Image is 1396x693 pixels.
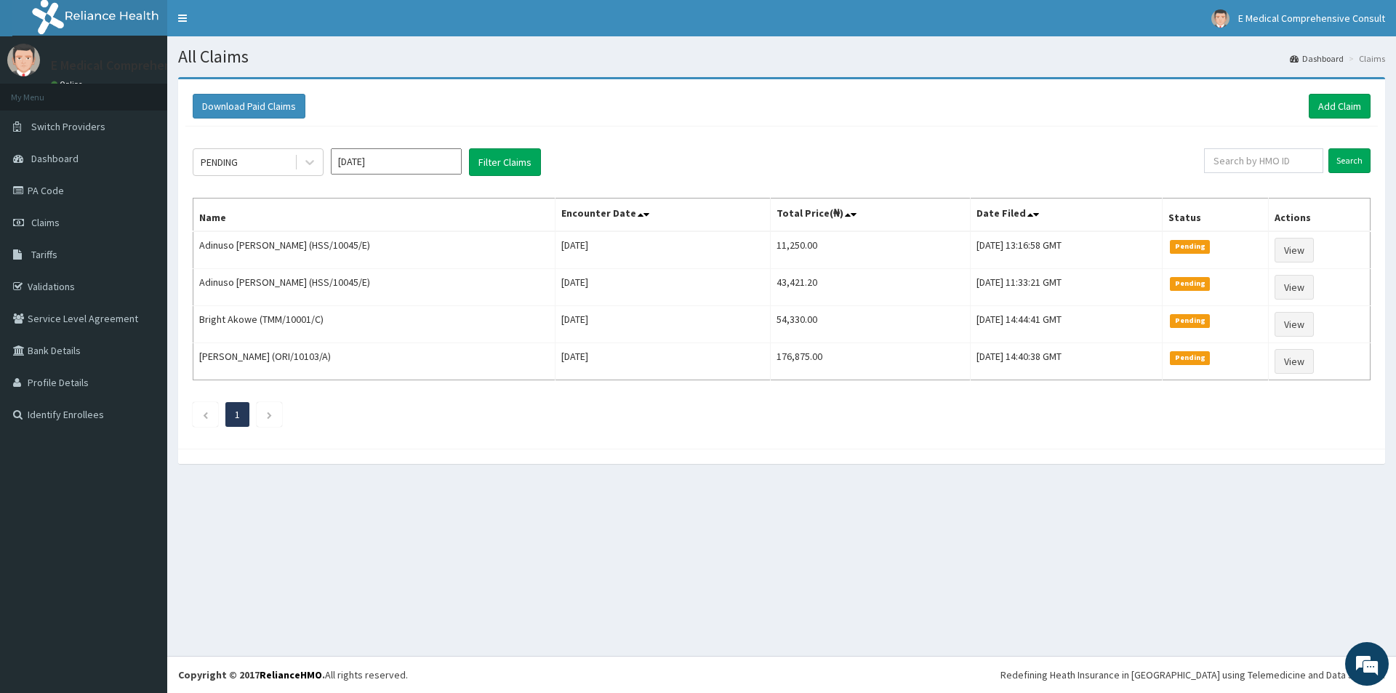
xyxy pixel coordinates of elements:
[31,152,79,165] span: Dashboard
[266,408,273,421] a: Next page
[331,148,462,175] input: Select Month and Year
[31,248,57,261] span: Tariffs
[193,306,555,343] td: Bright Akowe (TMM/10001/C)
[555,269,770,306] td: [DATE]
[771,269,971,306] td: 43,421.20
[51,59,241,72] p: E Medical Comprehensive Consult
[1170,351,1210,364] span: Pending
[1170,240,1210,253] span: Pending
[178,47,1385,66] h1: All Claims
[202,408,209,421] a: Previous page
[970,306,1163,343] td: [DATE] 14:44:41 GMT
[201,155,238,169] div: PENDING
[1211,9,1229,28] img: User Image
[1275,238,1314,263] a: View
[771,231,971,269] td: 11,250.00
[555,231,770,269] td: [DATE]
[1328,148,1371,173] input: Search
[1268,199,1370,232] th: Actions
[469,148,541,176] button: Filter Claims
[1238,12,1385,25] span: E Medical Comprehensive Consult
[1309,94,1371,119] a: Add Claim
[1290,52,1344,65] a: Dashboard
[555,199,770,232] th: Encounter Date
[1345,52,1385,65] li: Claims
[1163,199,1268,232] th: Status
[7,44,40,76] img: User Image
[771,199,971,232] th: Total Price(₦)
[193,343,555,380] td: [PERSON_NAME] (ORI/10103/A)
[260,668,322,681] a: RelianceHMO
[178,668,325,681] strong: Copyright © 2017 .
[31,216,60,229] span: Claims
[193,199,555,232] th: Name
[1170,277,1210,290] span: Pending
[555,306,770,343] td: [DATE]
[1275,312,1314,337] a: View
[1275,349,1314,374] a: View
[1170,314,1210,327] span: Pending
[193,94,305,119] button: Download Paid Claims
[771,343,971,380] td: 176,875.00
[193,269,555,306] td: Adinuso [PERSON_NAME] (HSS/10045/E)
[970,343,1163,380] td: [DATE] 14:40:38 GMT
[51,79,86,89] a: Online
[1000,668,1385,682] div: Redefining Heath Insurance in [GEOGRAPHIC_DATA] using Telemedicine and Data Science!
[970,231,1163,269] td: [DATE] 13:16:58 GMT
[235,408,240,421] a: Page 1 is your current page
[555,343,770,380] td: [DATE]
[31,120,105,133] span: Switch Providers
[193,231,555,269] td: Adinuso [PERSON_NAME] (HSS/10045/E)
[1204,148,1323,173] input: Search by HMO ID
[970,269,1163,306] td: [DATE] 11:33:21 GMT
[1275,275,1314,300] a: View
[771,306,971,343] td: 54,330.00
[970,199,1163,232] th: Date Filed
[167,656,1396,693] footer: All rights reserved.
